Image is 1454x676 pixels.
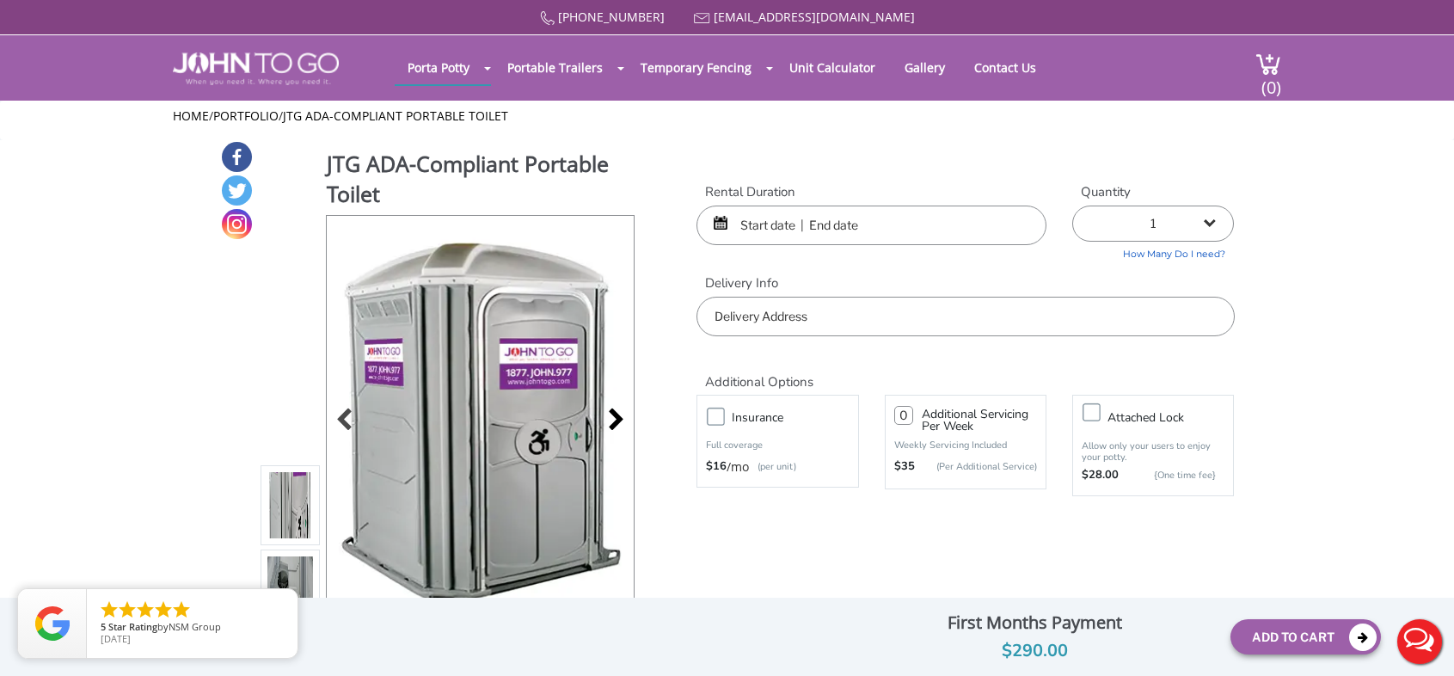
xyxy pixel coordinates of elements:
a: Contact Us [961,51,1049,84]
p: Weekly Servicing Included [894,439,1037,452]
a: Facebook [222,142,252,172]
input: Start date | End date [696,206,1046,245]
span: [DATE] [101,632,131,645]
a: [PHONE_NUMBER] [558,9,665,25]
a: JTG ADA-Compliant Portable Toilet [283,108,508,124]
p: Full coverage [706,437,849,454]
li:  [153,599,174,620]
div: /mo [706,458,849,476]
span: (0) [1261,62,1281,99]
a: Temporary Fencing [628,51,764,84]
img: Product [339,216,622,621]
span: by [101,622,284,634]
input: 0 [894,406,913,425]
a: Portable Trailers [494,51,616,84]
li:  [99,599,120,620]
li:  [135,599,156,620]
a: Unit Calculator [776,51,888,84]
h2: Additional Options [696,353,1234,390]
label: Quantity [1072,183,1234,201]
img: JOHN to go [173,52,339,85]
img: Mail [694,13,710,24]
strong: $28.00 [1082,467,1119,484]
span: 5 [101,620,106,633]
strong: $16 [706,458,727,476]
button: Add To Cart [1230,619,1381,654]
p: Allow only your users to enjoy your potty. [1082,440,1224,463]
input: Delivery Address [696,297,1234,336]
a: Portfolio [213,108,279,124]
div: $290.00 [851,637,1218,665]
a: Gallery [892,51,958,84]
li:  [171,599,192,620]
img: Review Rating [35,606,70,641]
a: [EMAIL_ADDRESS][DOMAIN_NAME] [714,9,915,25]
div: First Months Payment [851,608,1218,637]
p: {One time fee} [1127,467,1216,484]
a: How Many Do I need? [1072,242,1234,261]
img: Call [540,11,555,26]
label: Delivery Info [696,274,1234,292]
a: Porta Potty [395,51,482,84]
a: Twitter [222,175,252,206]
h3: Attached lock [1107,407,1242,428]
button: Live Chat [1385,607,1454,676]
span: NSM Group [169,620,221,633]
a: Instagram [222,209,252,239]
li:  [117,599,138,620]
strong: $35 [894,458,915,476]
p: (Per Additional Service) [915,460,1037,473]
p: (per unit) [749,458,796,476]
h3: Additional Servicing Per Week [922,409,1037,433]
a: Home [173,108,209,124]
h3: Insurance [732,407,866,428]
label: Rental Duration [696,183,1046,201]
img: cart a [1255,52,1281,76]
ul: / / [173,108,1281,125]
span: Star Rating [108,620,157,633]
h1: JTG ADA-Compliant Portable Toilet [327,149,636,213]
